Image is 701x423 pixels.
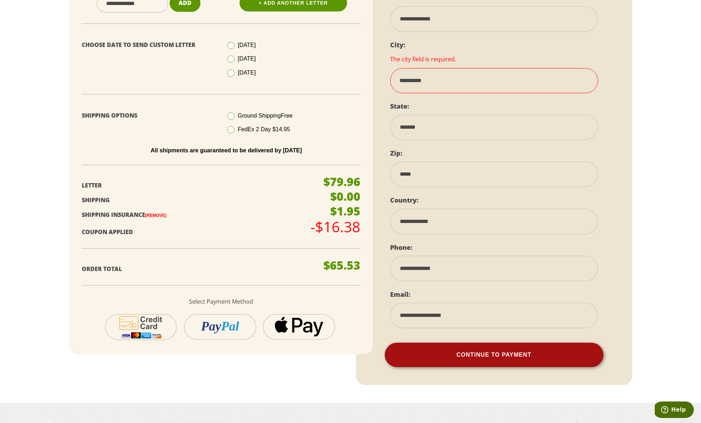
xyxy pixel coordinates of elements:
[82,264,312,274] p: Order Total
[390,102,409,110] label: State:
[238,126,290,132] span: FedEx 2 Day $14.95
[655,401,694,419] iframe: Opens a widget where you can find more information
[390,243,412,252] label: Phone:
[281,113,293,119] span: Free
[238,56,256,62] span: [DATE]
[390,196,418,204] label: Country:
[238,70,256,76] span: [DATE]
[87,147,366,154] p: All shipments are guaranteed to be delivered by [DATE]
[238,113,293,119] span: Ground Shipping
[274,316,324,337] img: applepay.png
[323,260,360,271] p: $65.53
[82,40,216,50] p: Choose Date To Send Custom Letter
[201,319,221,333] i: Pay
[330,205,360,217] p: $1.95
[311,220,360,234] p: -$16.38
[184,314,256,340] button: PayPal
[390,290,410,299] label: Email:
[115,315,167,339] img: cc-icon-2.svg
[390,149,402,157] label: Zip:
[82,110,216,121] p: Shipping Options
[82,296,360,307] p: Select Payment Method
[221,319,239,333] i: Pal
[145,213,167,218] a: (Remove)
[82,180,312,191] p: Letter
[82,210,312,220] p: Shipping Insurance
[330,191,360,202] p: $0.00
[390,56,598,62] div: The city field is required.
[238,42,256,48] span: [DATE]
[323,176,360,187] p: $79.96
[82,195,312,205] p: Shipping
[390,41,405,49] label: City:
[385,343,603,367] button: Continue To Payment
[82,227,312,237] p: Coupon Applied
